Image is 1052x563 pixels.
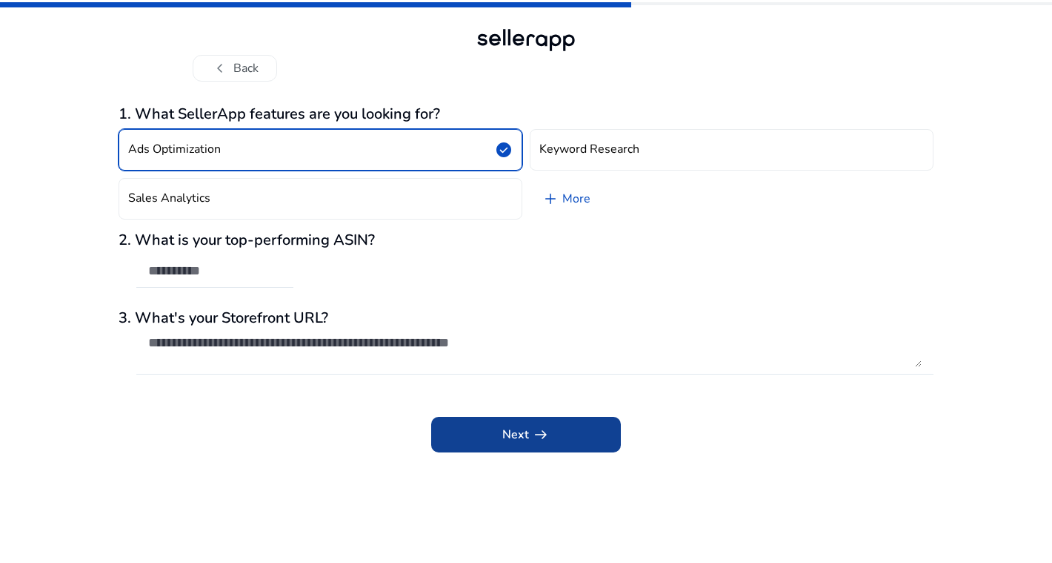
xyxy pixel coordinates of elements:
h4: Keyword Research [539,142,639,157]
h3: 1. What SellerApp features are you looking for? [119,105,933,123]
button: Ads Optimizationcheck_circle [119,129,522,171]
button: chevron_leftBack [193,55,277,82]
h3: 2. What is your top-performing ASIN? [119,231,933,249]
a: More [530,178,602,220]
span: arrow_right_alt [532,426,550,444]
button: Keyword Research [530,129,933,171]
span: check_circle [495,141,513,159]
h4: Ads Optimization [128,142,221,157]
h4: Sales Analytics [128,191,210,205]
h3: 3. What's your Storefront URL? [119,309,933,327]
span: Next [502,426,550,444]
span: add [542,190,559,208]
button: Sales Analytics [119,178,522,220]
button: Nextarrow_right_alt [431,417,621,452]
span: chevron_left [211,59,229,77]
